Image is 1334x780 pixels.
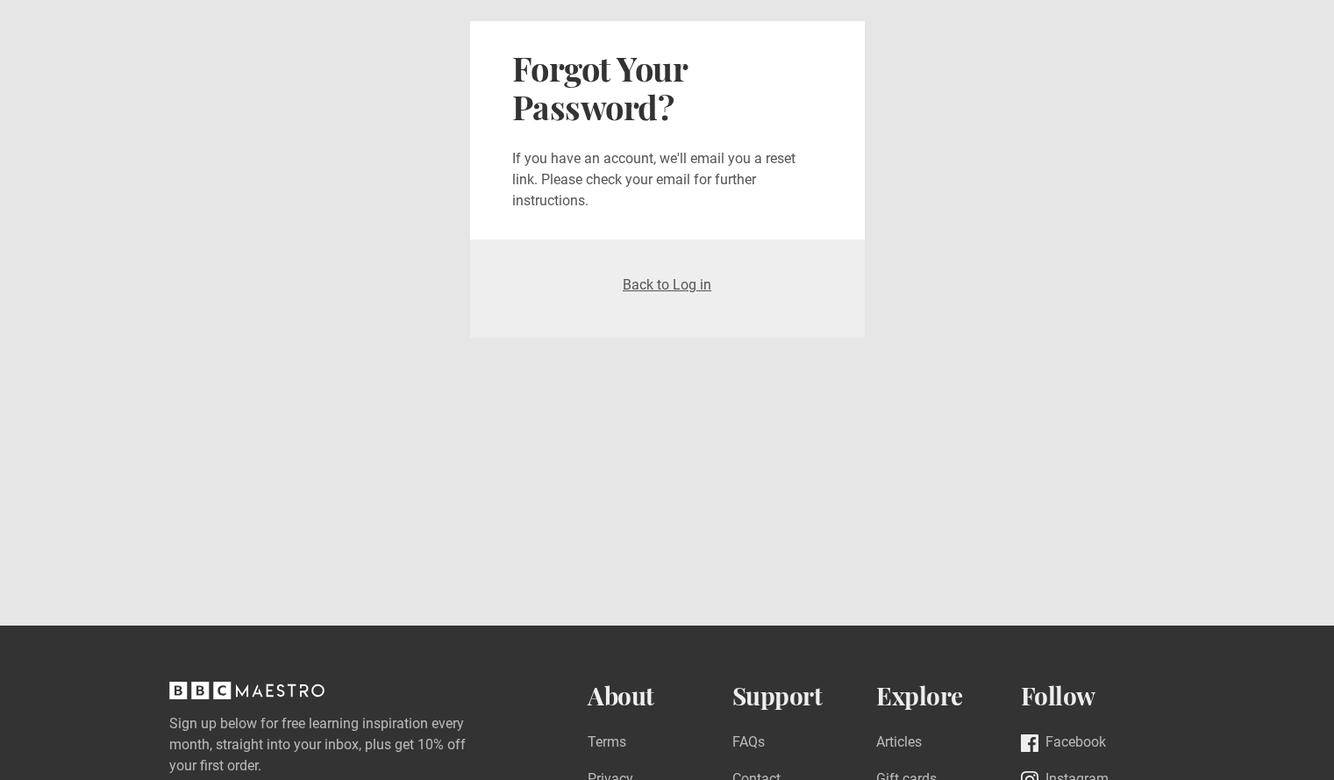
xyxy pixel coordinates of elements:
[512,49,823,127] h2: Forgot Your Password?
[1021,682,1166,711] h2: Follow
[169,688,325,705] a: BBC Maestro, back to top
[623,276,711,293] a: Back to Log in
[876,732,922,755] a: Articles
[876,682,1021,711] h2: Explore
[588,682,732,711] h2: About
[512,148,823,211] p: If you have an account, we'll email you a reset link. Please check your email for further instruc...
[732,682,877,711] h2: Support
[732,732,765,755] a: FAQs
[1021,732,1106,755] a: Facebook
[169,682,325,699] svg: BBC Maestro, back to top
[169,713,518,776] label: Sign up below for free learning inspiration every month, straight into your inbox, plus get 10% o...
[588,732,626,755] a: Terms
